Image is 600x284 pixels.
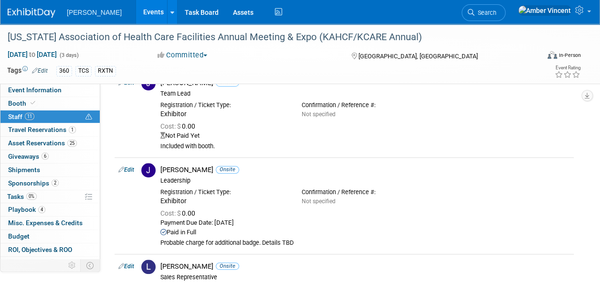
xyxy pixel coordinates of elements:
[160,219,570,227] div: Payment Due Date: [DATE]
[49,259,56,266] span: 4
[160,239,570,247] div: Probable charge for additional badge. Details TBD
[69,126,76,133] span: 1
[8,179,59,187] span: Sponsorships
[160,90,570,98] div: Team Lead
[216,166,239,173] span: Onsite
[7,193,37,200] span: Tasks
[95,66,116,76] div: RXTN
[160,209,199,217] span: 0.00
[518,5,571,16] img: Amber Vincent
[8,259,56,267] span: Attachments
[32,67,48,74] a: Edit
[154,50,211,60] button: Committed
[8,219,83,227] span: Misc. Expenses & Credits
[160,122,182,130] span: Cost: $
[31,100,35,106] i: Booth reservation complete
[160,122,199,130] span: 0.00
[25,113,34,120] span: 11
[8,153,49,160] span: Giveaways
[8,139,77,147] span: Asset Reservations
[0,110,100,123] a: Staff11
[160,209,182,217] span: Cost: $
[7,50,57,59] span: [DATE] [DATE]
[4,29,532,46] div: [US_STATE] Association of Health Care Facilities Annual Meeting & Expo (KAHCF/KCARE Annual)
[8,166,40,174] span: Shipments
[474,9,496,16] span: Search
[8,99,37,107] span: Booth
[358,53,478,60] span: [GEOGRAPHIC_DATA], [GEOGRAPHIC_DATA]
[141,260,156,274] img: L.jpg
[0,217,100,229] a: Misc. Expenses & Credits
[118,263,134,270] a: Edit
[302,198,336,205] span: Not specified
[160,188,287,196] div: Registration / Ticket Type:
[8,8,55,18] img: ExhibitDay
[59,52,79,58] span: (3 days)
[555,66,580,70] div: Event Rating
[118,166,134,173] a: Edit
[81,259,100,272] td: Toggle Event Tabs
[8,246,72,253] span: ROI, Objectives & ROO
[38,206,45,213] span: 4
[497,50,581,64] div: Event Format
[85,113,92,121] span: Potential Scheduling Conflict -- at least one attendee is tagged in another overlapping event.
[0,243,100,256] a: ROI, Objectives & ROO
[0,230,100,243] a: Budget
[67,9,122,16] span: [PERSON_NAME]
[26,193,37,200] span: 0%
[0,164,100,176] a: Shipments
[28,51,37,58] span: to
[8,232,30,240] span: Budget
[0,84,100,97] a: Event Information
[160,177,570,185] div: Leadership
[64,259,81,272] td: Personalize Event Tab Strip
[160,142,570,151] div: Included with booth.
[0,137,100,150] a: Asset Reservations25
[118,79,134,86] a: Edit
[302,188,429,196] div: Confirmation / Reference #:
[8,113,34,120] span: Staff
[160,132,570,140] div: Not Paid Yet
[160,273,570,281] div: Sales Representative
[547,51,557,59] img: Format-Inperson.png
[52,179,59,186] span: 2
[216,262,239,270] span: Onsite
[8,206,45,213] span: Playbook
[67,140,77,147] span: 25
[558,52,581,59] div: In-Person
[160,197,287,206] div: Exhibitor
[160,165,570,175] div: [PERSON_NAME]
[0,177,100,190] a: Sponsorships2
[0,123,100,136] a: Travel Reservations1
[0,190,100,203] a: Tasks0%
[160,262,570,271] div: [PERSON_NAME]
[0,203,100,216] a: Playbook4
[0,97,100,110] a: Booth
[160,101,287,109] div: Registration / Ticket Type:
[7,66,48,76] td: Tags
[0,257,100,270] a: Attachments4
[8,126,76,133] span: Travel Reservations
[42,153,49,160] span: 6
[160,110,287,119] div: Exhibitor
[56,66,72,76] div: 360
[302,111,336,118] span: Not specified
[160,229,570,237] div: Paid in Full
[462,4,505,21] a: Search
[75,66,92,76] div: TCS
[141,163,156,177] img: J.jpg
[8,86,62,94] span: Event Information
[302,101,429,109] div: Confirmation / Reference #:
[0,150,100,163] a: Giveaways6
